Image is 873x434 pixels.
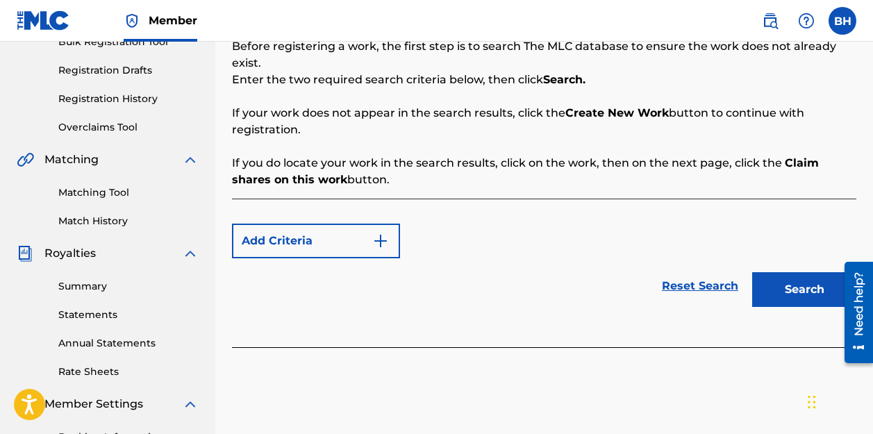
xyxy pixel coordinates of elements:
[762,12,779,29] img: search
[752,272,856,307] button: Search
[182,151,199,168] img: expand
[58,365,199,379] a: Rate Sheets
[565,106,669,119] strong: Create New Work
[232,105,856,138] p: If your work does not appear in the search results, click the button to continue with registration.
[44,245,96,262] span: Royalties
[58,308,199,322] a: Statements
[232,38,856,72] p: Before registering a work, the first step is to search The MLC database to ensure the work does n...
[655,271,745,301] a: Reset Search
[232,217,856,314] form: Search Form
[808,381,816,423] div: Drag
[124,12,140,29] img: Top Rightsholder
[58,35,199,49] a: Bulk Registration Tool
[834,256,873,370] iframe: Resource Center
[829,7,856,35] div: User Menu
[58,92,199,106] a: Registration History
[44,396,143,412] span: Member Settings
[44,151,99,168] span: Matching
[232,155,856,188] p: If you do locate your work in the search results, click on the work, then on the next page, click...
[58,185,199,200] a: Matching Tool
[149,12,197,28] span: Member
[17,151,34,168] img: Matching
[804,367,873,434] iframe: Chat Widget
[182,396,199,412] img: expand
[798,12,815,29] img: help
[756,7,784,35] a: Public Search
[58,279,199,294] a: Summary
[182,245,199,262] img: expand
[58,214,199,228] a: Match History
[372,233,389,249] img: 9d2ae6d4665cec9f34b9.svg
[17,10,70,31] img: MLC Logo
[58,63,199,78] a: Registration Drafts
[58,336,199,351] a: Annual Statements
[232,72,856,88] p: Enter the two required search criteria below, then click
[17,245,33,262] img: Royalties
[232,224,400,258] button: Add Criteria
[543,73,585,86] strong: Search.
[792,7,820,35] div: Help
[58,120,199,135] a: Overclaims Tool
